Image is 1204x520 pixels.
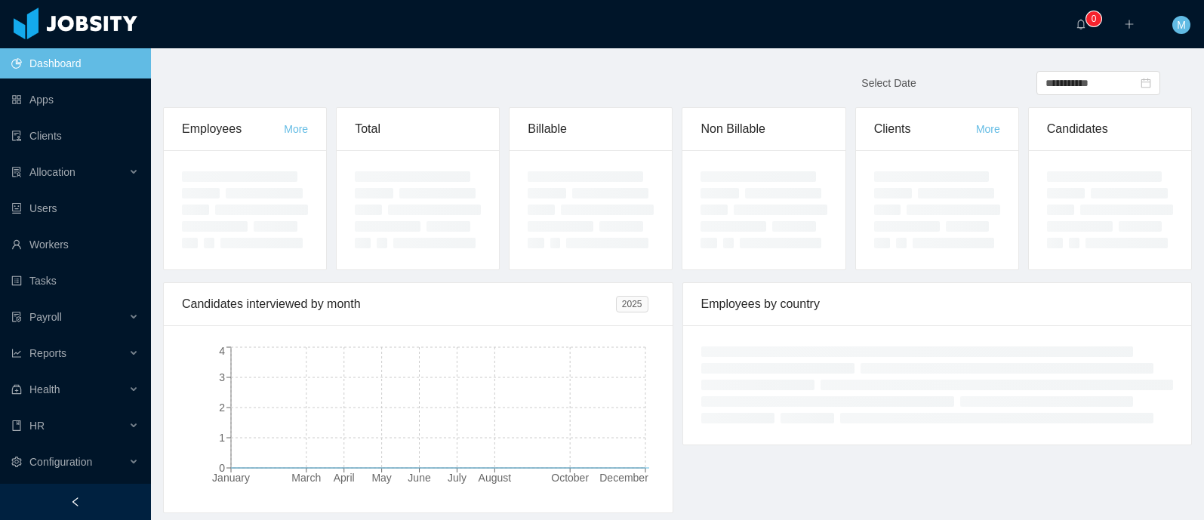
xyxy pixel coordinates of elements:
[1124,19,1135,29] i: icon: plus
[1076,19,1086,29] i: icon: bell
[1177,16,1186,34] span: M
[11,457,22,467] i: icon: setting
[874,108,976,150] div: Clients
[11,193,139,223] a: icon: robotUsers
[408,472,431,484] tspan: June
[11,48,139,78] a: icon: pie-chartDashboard
[212,472,250,484] tspan: January
[182,108,284,150] div: Employees
[334,472,355,484] tspan: April
[291,472,321,484] tspan: March
[11,384,22,395] i: icon: medicine-box
[616,296,648,312] span: 2025
[355,108,481,150] div: Total
[29,311,62,323] span: Payroll
[219,345,225,357] tspan: 4
[182,283,616,325] div: Candidates interviewed by month
[861,77,916,89] span: Select Date
[1086,11,1101,26] sup: 0
[448,472,467,484] tspan: July
[479,472,512,484] tspan: August
[701,108,827,150] div: Non Billable
[219,371,225,383] tspan: 3
[29,383,60,395] span: Health
[599,472,648,484] tspan: December
[284,123,308,135] a: More
[11,167,22,177] i: icon: solution
[29,456,92,468] span: Configuration
[219,402,225,414] tspan: 2
[11,85,139,115] a: icon: appstoreApps
[11,348,22,358] i: icon: line-chart
[29,420,45,432] span: HR
[11,121,139,151] a: icon: auditClients
[219,432,225,444] tspan: 1
[1141,78,1151,88] i: icon: calendar
[528,108,654,150] div: Billable
[976,123,1000,135] a: More
[11,229,139,260] a: icon: userWorkers
[371,472,391,484] tspan: May
[29,166,75,178] span: Allocation
[29,347,66,359] span: Reports
[1047,108,1173,150] div: Candidates
[551,472,589,484] tspan: October
[219,462,225,474] tspan: 0
[701,283,1174,325] div: Employees by country
[11,266,139,296] a: icon: profileTasks
[11,420,22,431] i: icon: book
[11,312,22,322] i: icon: file-protect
